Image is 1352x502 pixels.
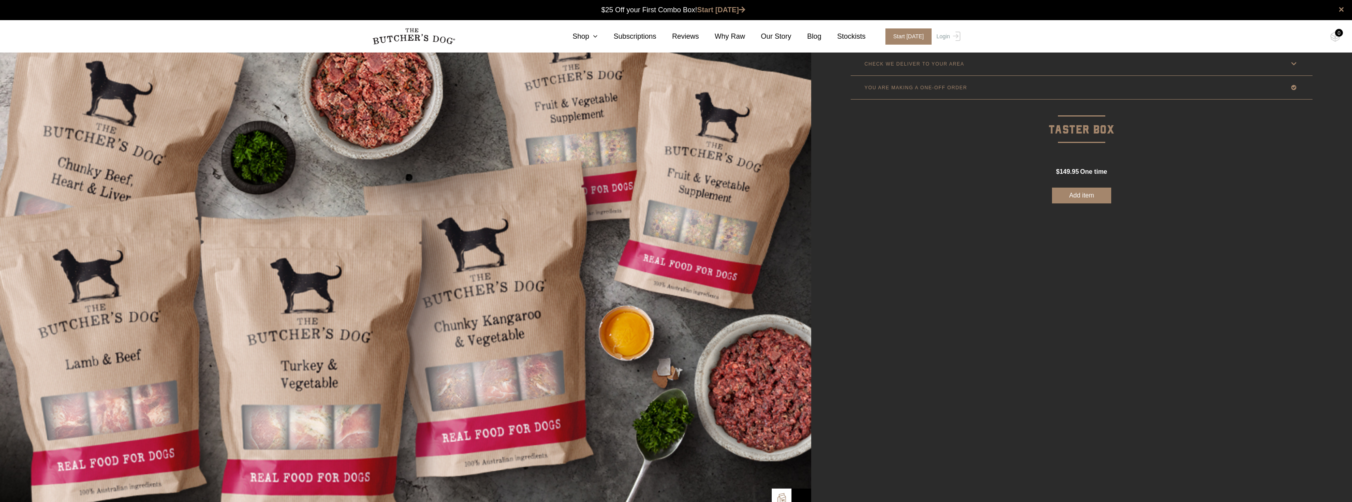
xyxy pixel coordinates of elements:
a: Shop [557,31,598,42]
a: Why Raw [699,31,745,42]
p: Taster Box [851,100,1313,139]
a: Start [DATE] [878,28,935,45]
a: close [1339,5,1344,14]
img: TBD_Cart-Empty.png [1330,32,1340,42]
p: YOU ARE MAKING A ONE-OFF ORDER [864,85,967,90]
span: $ [1056,168,1059,175]
div: 0 [1335,29,1343,37]
a: Our Story [745,31,791,42]
a: Reviews [656,31,699,42]
span: 149.95 [1059,168,1079,175]
a: Start [DATE] [697,6,745,14]
span: one time [1080,168,1107,175]
button: Add item [1052,188,1111,203]
a: YOU ARE MAKING A ONE-OFF ORDER [851,76,1313,99]
span: Start [DATE] [885,28,932,45]
a: Subscriptions [598,31,656,42]
a: Login [934,28,960,45]
a: Stockists [821,31,866,42]
p: CHECK WE DELIVER TO YOUR AREA [864,61,964,67]
a: CHECK WE DELIVER TO YOUR AREA [851,52,1313,75]
a: Blog [791,31,821,42]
